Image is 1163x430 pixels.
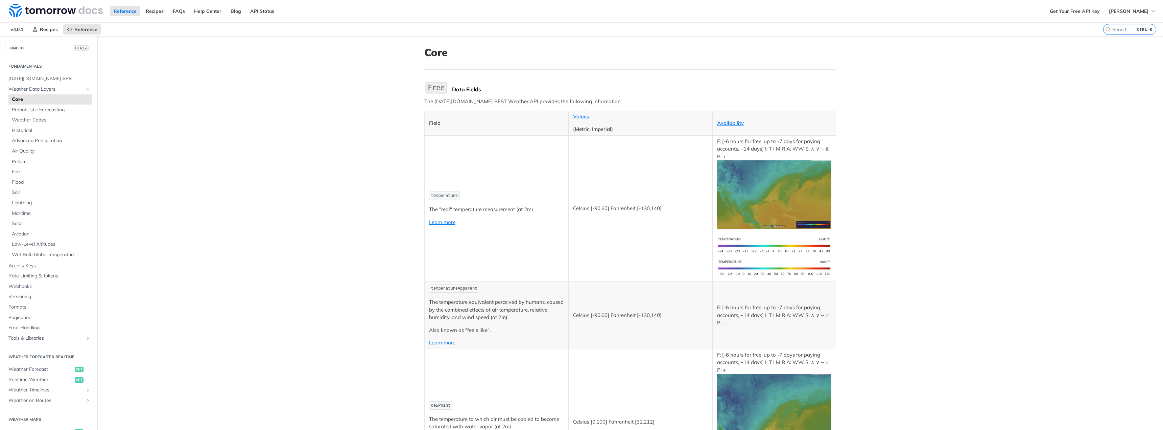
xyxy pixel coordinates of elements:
span: Pollen [12,158,91,165]
a: Access Keys [5,261,92,271]
span: Maritime [12,210,91,217]
a: Wet Bulb Globe Temperature [8,250,92,260]
a: Flood [8,177,92,187]
span: Wet Bulb Globe Temperature [12,251,91,258]
span: Expand image [717,191,831,198]
a: Recipes [142,6,167,16]
a: Weather Codes [8,115,92,125]
img: Tomorrow.io Weather API Docs [9,4,103,17]
span: get [75,367,84,372]
span: Webhooks [8,283,91,290]
span: Weather Codes [12,117,91,123]
span: Historical [12,127,91,134]
p: Celsius [-90,60] Fahrenheit [-130,140] [573,205,708,212]
span: Aviation [12,231,91,237]
h2: Fundamentals [5,63,92,69]
a: Values [573,113,589,120]
a: Learn more [429,219,455,225]
a: Versioning [5,292,92,302]
a: Availability [717,120,744,126]
span: Weather Forecast [8,366,73,373]
p: The temperature equivalent perceived by humans, caused by the combined effects of air temperature... [429,298,564,321]
span: Access Keys [8,263,91,269]
a: FAQs [169,6,189,16]
span: Core [12,96,91,103]
a: [DATE][DOMAIN_NAME] APIs [5,74,92,84]
h1: Core [424,46,836,59]
span: dewPoint [431,403,451,408]
span: Expand image [717,242,831,248]
a: Maritime [8,208,92,219]
button: Show subpages for Weather Timelines [85,387,91,393]
button: Show subpages for Weather on Routes [85,398,91,403]
a: Tools & LibrariesShow subpages for Tools & Libraries [5,333,92,343]
span: Rate Limiting & Tokens [8,273,91,279]
a: Reference [63,24,101,35]
a: Probabilistic Forecasting [8,105,92,115]
span: [DATE][DOMAIN_NAME] APIs [8,75,91,82]
a: Reference [110,6,140,16]
kbd: CTRL-K [1135,26,1154,33]
a: Weather TimelinesShow subpages for Weather Timelines [5,385,92,395]
a: Weather on RoutesShow subpages for Weather on Routes [5,395,92,406]
a: Pollen [8,157,92,167]
a: Webhooks [5,281,92,292]
span: CTRL-/ [74,45,89,51]
span: v4.0.1 [7,24,27,35]
span: Flood [12,179,91,186]
span: Versioning [8,293,91,300]
a: Realtime Weatherget [5,375,92,385]
p: F: [-6 hours for free, up to -7 days for paying accounts, +14 days] I: T I M R A: WW S: ∧ ∨ ~ ⧖ P: - [717,304,831,327]
a: Low-Level Altitudes [8,239,92,249]
a: Formats [5,302,92,312]
span: Realtime Weather [8,377,73,383]
span: Advanced Precipitation [12,137,91,144]
button: [PERSON_NAME] [1105,6,1160,16]
p: Celsius [0,100] Fahrenheit [32,212] [573,418,708,426]
span: Lightning [12,200,91,206]
span: get [75,377,84,383]
span: Formats [8,304,91,311]
span: Reference [74,26,97,32]
a: Advanced Precipitation [8,136,92,146]
a: Air Quality [8,146,92,156]
a: Get Your Free API Key [1046,6,1103,16]
a: API Status [246,6,278,16]
span: Expand image [717,405,831,411]
p: Also known as "feels like". [429,326,564,334]
p: F: [-6 hours for free, up to -7 days for paying accounts, +14 days] I: T I M R A: WW S: ∧ ∨ ~ ⧖ P: + [717,138,831,229]
span: [PERSON_NAME] [1109,8,1148,14]
svg: Search [1105,27,1111,32]
div: Data Fields [452,86,836,93]
p: (Metric, Imperial) [573,126,708,133]
span: Soil [12,189,91,196]
a: Pagination [5,313,92,323]
a: Blog [227,6,245,16]
p: Field [429,119,564,127]
a: Core [8,94,92,105]
span: Recipes [40,26,58,32]
a: Rate Limiting & Tokens [5,271,92,281]
span: Solar [12,220,91,227]
span: temperature [431,194,458,198]
span: temperatureApparent [431,286,477,291]
a: Weather Data LayersHide subpages for Weather Data Layers [5,84,92,94]
a: Lightning [8,198,92,208]
h2: Weather Maps [5,416,92,423]
a: Learn more [429,339,455,346]
span: Air Quality [12,148,91,155]
p: Celsius [-90,60] Fahrenheit [-130,140] [573,312,708,319]
span: Fire [12,168,91,175]
span: Low-Level Altitudes [12,241,91,248]
p: The "real" temperature measurement (at 2m) [429,206,564,213]
span: Error Handling [8,324,91,331]
span: Tools & Libraries [8,335,84,342]
span: Expand image [717,264,831,271]
a: Soil [8,187,92,198]
a: Solar [8,219,92,229]
a: Weather Forecastget [5,364,92,375]
a: Fire [8,167,92,177]
span: Weather Timelines [8,387,84,393]
a: Aviation [8,229,92,239]
button: JUMP TOCTRL-/ [5,43,92,53]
